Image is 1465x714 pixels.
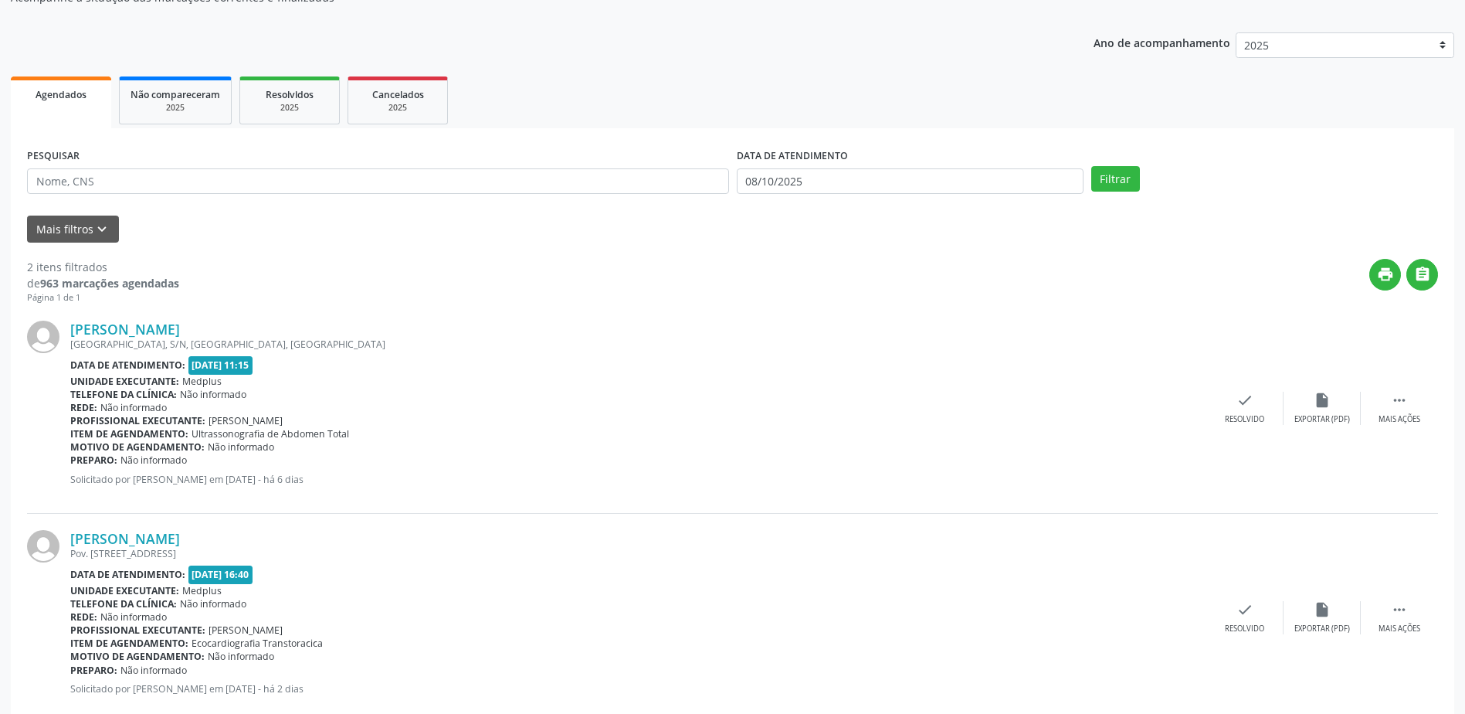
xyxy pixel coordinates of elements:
[70,414,205,427] b: Profissional executante:
[27,259,179,275] div: 2 itens filtrados
[27,275,179,291] div: de
[27,144,80,168] label: PESQUISAR
[1236,392,1253,409] i: check
[1091,166,1140,192] button: Filtrar
[1369,259,1401,291] button: print
[70,568,185,581] b: Data de atendimento:
[1379,624,1420,634] div: Mais ações
[1379,414,1420,425] div: Mais ações
[70,547,1206,560] div: Pov. [STREET_ADDRESS]
[70,637,188,650] b: Item de agendamento:
[27,321,59,353] img: img
[70,440,205,454] b: Motivo de agendamento:
[1294,624,1350,634] div: Exportar (PDF)
[100,401,167,414] span: Não informado
[70,401,97,414] b: Rede:
[192,637,323,650] span: Ecocardiografia Transtoracica
[1294,414,1350,425] div: Exportar (PDF)
[372,88,424,101] span: Cancelados
[70,473,1206,486] p: Solicitado por [PERSON_NAME] em [DATE] - há 6 dias
[1314,601,1331,618] i: insert_drive_file
[70,454,117,467] b: Preparo:
[70,624,205,637] b: Profissional executante:
[70,584,179,597] b: Unidade executante:
[251,102,328,114] div: 2025
[1406,259,1438,291] button: 
[70,359,185,372] b: Data de atendimento:
[1225,624,1264,634] div: Resolvido
[131,88,220,101] span: Não compareceram
[27,216,119,243] button: Mais filtroskeyboard_arrow_down
[70,610,97,624] b: Rede:
[180,597,246,610] span: Não informado
[93,221,110,238] i: keyboard_arrow_down
[27,168,729,195] input: Nome, CNS
[70,375,179,388] b: Unidade executante:
[1391,601,1408,618] i: 
[120,454,187,467] span: Não informado
[188,356,253,374] span: [DATE] 11:15
[70,664,117,677] b: Preparo:
[40,276,179,291] strong: 963 marcações agendadas
[208,440,274,454] span: Não informado
[1314,392,1331,409] i: insert_drive_file
[70,530,180,547] a: [PERSON_NAME]
[188,566,253,583] span: [DATE] 16:40
[27,291,179,304] div: Página 1 de 1
[1225,414,1264,425] div: Resolvido
[70,682,1206,695] p: Solicitado por [PERSON_NAME] em [DATE] - há 2 dias
[737,168,1083,195] input: Selecione um intervalo
[70,597,177,610] b: Telefone da clínica:
[208,650,274,663] span: Não informado
[182,584,222,597] span: Medplus
[1236,601,1253,618] i: check
[36,88,86,101] span: Agendados
[1094,32,1230,52] p: Ano de acompanhamento
[100,610,167,624] span: Não informado
[209,624,283,637] span: [PERSON_NAME]
[27,530,59,563] img: img
[737,144,848,168] label: DATA DE ATENDIMENTO
[1414,266,1431,283] i: 
[70,338,1206,351] div: [GEOGRAPHIC_DATA], S/N, [GEOGRAPHIC_DATA], [GEOGRAPHIC_DATA]
[1377,266,1394,283] i: print
[180,388,246,401] span: Não informado
[120,664,187,677] span: Não informado
[182,375,222,388] span: Medplus
[70,650,205,663] b: Motivo de agendamento:
[209,414,283,427] span: [PERSON_NAME]
[192,427,349,440] span: Ultrassonografia de Abdomen Total
[1391,392,1408,409] i: 
[266,88,314,101] span: Resolvidos
[131,102,220,114] div: 2025
[70,321,180,338] a: [PERSON_NAME]
[70,388,177,401] b: Telefone da clínica:
[70,427,188,440] b: Item de agendamento:
[359,102,436,114] div: 2025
